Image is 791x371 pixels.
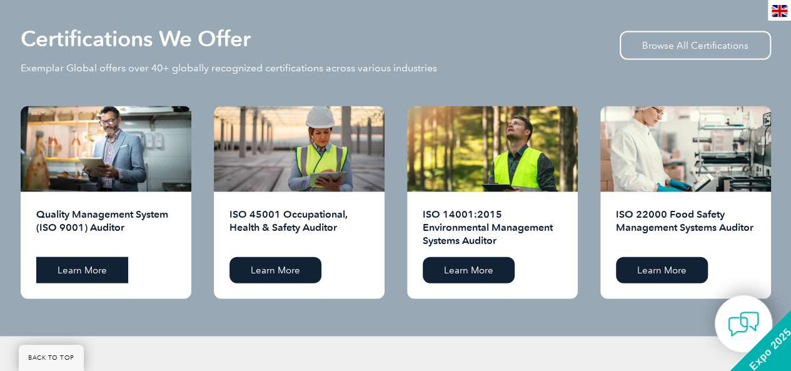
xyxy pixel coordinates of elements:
[616,208,755,248] h2: ISO 22000 Food Safety Management Systems Auditor
[229,257,321,283] a: Learn More
[772,5,787,17] img: en
[36,208,176,248] h2: Quality Management System (ISO 9001) Auditor
[620,31,771,60] a: Browse All Certifications
[36,257,128,283] a: Learn More
[616,257,708,283] a: Learn More
[21,61,437,75] p: Exemplar Global offers over 40+ globally recognized certifications across various industries
[423,208,562,248] h2: ISO 14001:2015 Environmental Management Systems Auditor
[19,345,84,371] a: BACK TO TOP
[229,208,369,248] h2: ISO 45001 Occupational, Health & Safety Auditor
[728,308,759,340] img: contact-chat.png
[423,257,515,283] a: Learn More
[21,29,251,49] h2: Certifications We Offer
